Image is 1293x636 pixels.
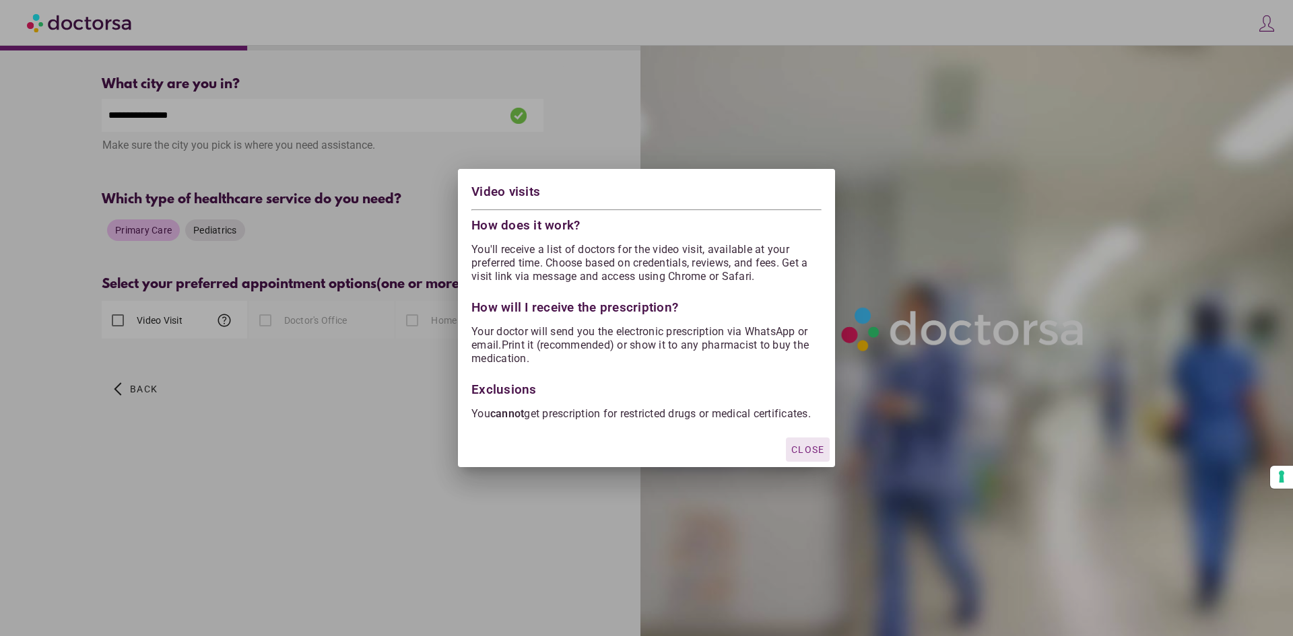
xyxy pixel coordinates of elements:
div: Exclusions [471,376,822,396]
strong: cannot [490,407,525,420]
div: Video visits [471,182,822,205]
span: Close [791,444,824,455]
p: You'll receive a list of doctors for the video visit, available at your preferred time. Choose ba... [471,243,822,283]
div: How will I receive the prescription? [471,294,822,314]
p: Your doctor will send you the electronic prescription via WhatsApp or email.Print it (recommended... [471,325,822,365]
button: Your consent preferences for tracking technologies [1270,466,1293,489]
button: Close [786,437,830,462]
div: How does it work? [471,215,822,232]
p: You get prescription for restricted drugs or medical certificates. [471,407,822,421]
